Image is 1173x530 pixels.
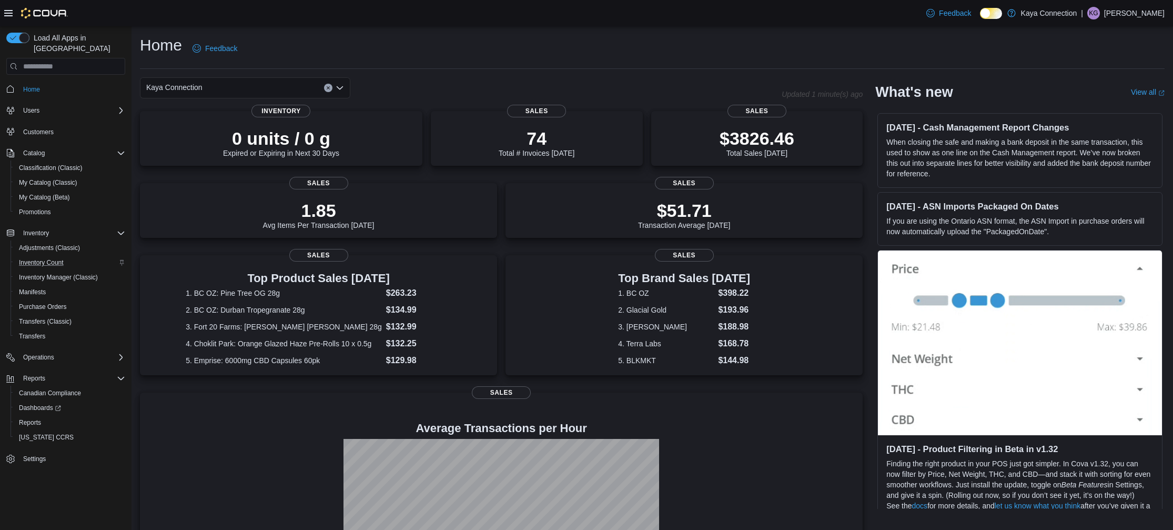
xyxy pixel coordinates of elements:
dd: $129.98 [386,354,451,367]
span: Classification (Classic) [19,164,83,172]
span: Settings [23,455,46,463]
span: Settings [19,452,125,465]
span: Promotions [15,206,125,218]
div: Total # Invoices [DATE] [499,128,574,157]
h3: Top Product Sales [DATE] [186,272,451,285]
span: Inventory [19,227,125,239]
span: Catalog [23,149,45,157]
dt: 3. [PERSON_NAME] [618,322,714,332]
span: Sales [507,105,566,117]
p: $3826.46 [720,128,794,149]
span: Inventory [251,105,310,117]
span: Canadian Compliance [15,387,125,399]
dd: $193.96 [718,304,750,316]
span: Reports [19,418,41,427]
button: Users [19,104,44,117]
span: My Catalog (Beta) [19,193,70,202]
button: Reports [19,372,49,385]
button: Home [2,81,129,96]
p: [PERSON_NAME] [1104,7,1165,19]
h3: [DATE] - Product Filtering in Beta in v1.32 [886,444,1154,454]
button: Operations [2,350,129,365]
dt: 1. BC OZ: Pine Tree OG 28g [186,288,382,298]
dd: $134.99 [386,304,451,316]
p: When closing the safe and making a bank deposit in the same transaction, this used to show as one... [886,137,1154,179]
button: Clear input [324,84,332,92]
dt: 4. Choklit Park: Orange Glazed Haze Pre-Rolls 10 x 0.5g [186,338,382,349]
div: Avg Items Per Transaction [DATE] [263,200,375,229]
span: Manifests [15,286,125,298]
span: Inventory Manager (Classic) [19,273,98,282]
p: Finding the right product in your POS just got simpler. In Cova v1.32, you can now filter by Pric... [886,458,1154,501]
button: Catalog [19,147,49,159]
dd: $398.22 [718,287,750,299]
span: Inventory [23,229,49,237]
p: If you are using the Ontario ASN format, the ASN Import in purchase orders will now automatically... [886,216,1154,237]
span: Kaya Connection [146,81,203,94]
dt: 5. BLKMKT [618,355,714,366]
dt: 3. Fort 20 Farms: [PERSON_NAME] [PERSON_NAME] 28g [186,322,382,332]
a: Inventory Count [15,256,68,269]
a: let us know what you think [995,502,1080,510]
a: Inventory Manager (Classic) [15,271,102,284]
button: My Catalog (Beta) [11,190,129,205]
p: 74 [499,128,574,149]
dd: $263.23 [386,287,451,299]
button: Transfers (Classic) [11,314,129,329]
span: Promotions [19,208,51,216]
button: Inventory Manager (Classic) [11,270,129,285]
span: Inventory Manager (Classic) [15,271,125,284]
p: | [1081,7,1083,19]
a: Transfers (Classic) [15,315,76,328]
a: Dashboards [15,402,65,414]
a: Transfers [15,330,49,343]
dt: 4. Terra Labs [618,338,714,349]
div: Expired or Expiring in Next 30 Days [223,128,339,157]
a: Home [19,83,44,96]
span: Inventory Count [19,258,64,267]
dt: 1. BC OZ [618,288,714,298]
a: Feedback [188,38,241,59]
dd: $188.98 [718,321,750,333]
a: [US_STATE] CCRS [15,431,78,444]
button: Operations [19,351,58,364]
h3: [DATE] - ASN Imports Packaged On Dates [886,201,1154,212]
span: Reports [15,416,125,429]
span: Sales [289,249,348,262]
span: Sales [655,177,714,189]
dd: $144.98 [718,354,750,367]
span: Home [23,85,40,94]
span: Transfers (Classic) [15,315,125,328]
span: Operations [23,353,54,362]
span: Users [19,104,125,117]
span: Reports [19,372,125,385]
span: Customers [23,128,54,136]
h1: Home [140,35,182,56]
button: Users [2,103,129,118]
span: Sales [655,249,714,262]
a: Adjustments (Classic) [15,242,84,254]
button: My Catalog (Classic) [11,175,129,190]
span: Catalog [19,147,125,159]
h3: Top Brand Sales [DATE] [618,272,750,285]
button: [US_STATE] CCRS [11,430,129,445]
span: Sales [727,105,786,117]
dd: $132.99 [386,321,451,333]
div: Transaction Average [DATE] [638,200,731,229]
button: Classification (Classic) [11,161,129,175]
span: Adjustments (Classic) [19,244,80,252]
button: Settings [2,451,129,466]
img: Cova [21,8,68,18]
a: Reports [15,416,45,429]
h4: Average Transactions per Hour [148,422,854,435]
p: 0 units / 0 g [223,128,339,149]
span: Feedback [205,43,237,54]
span: Home [19,82,125,95]
a: Dashboards [11,401,129,415]
a: My Catalog (Beta) [15,191,74,204]
a: Purchase Orders [15,301,71,313]
button: Reports [11,415,129,430]
span: Sales [289,177,348,189]
button: Catalog [2,146,129,161]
